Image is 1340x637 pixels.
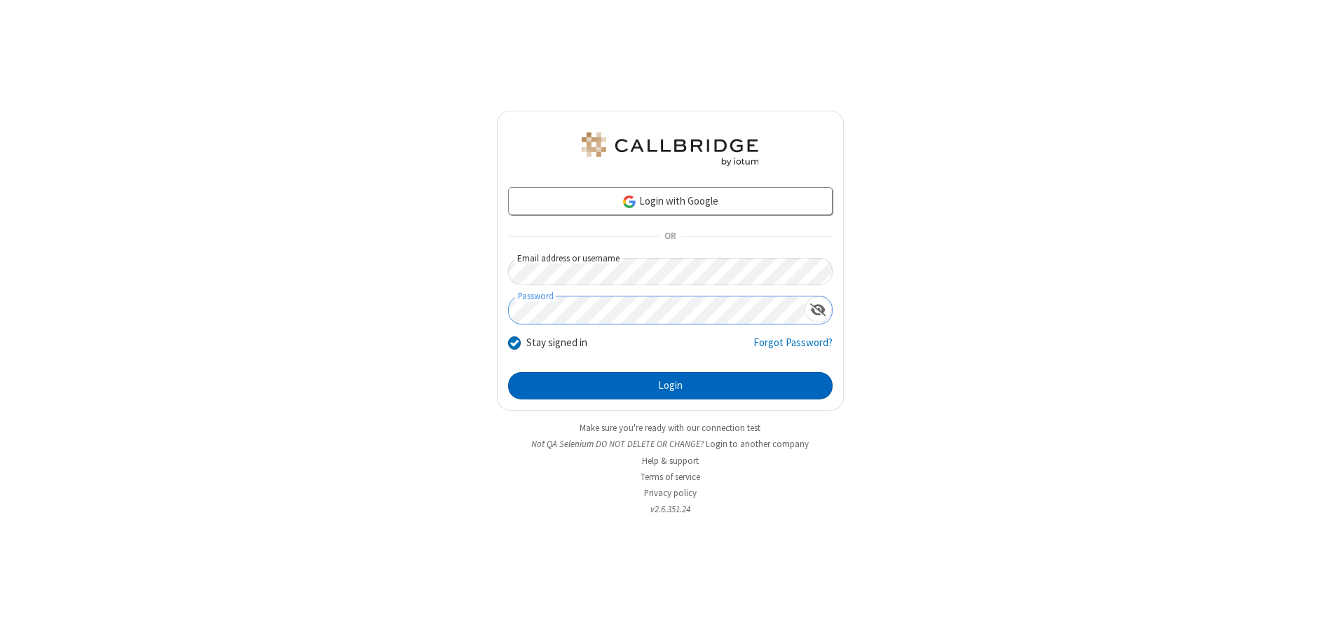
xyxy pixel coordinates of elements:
button: Login [508,372,833,400]
a: Login with Google [508,187,833,215]
div: Show password [805,296,832,322]
a: Forgot Password? [753,335,833,362]
button: Login to another company [706,437,809,451]
input: Password [509,296,805,324]
label: Stay signed in [526,335,587,351]
a: Terms of service [641,471,700,483]
li: v2.6.351.24 [497,502,844,516]
a: Help & support [642,455,699,467]
a: Privacy policy [644,487,697,499]
li: Not QA Selenium DO NOT DELETE OR CHANGE? [497,437,844,451]
img: google-icon.png [622,194,637,210]
input: Email address or username [508,258,833,285]
a: Make sure you're ready with our connection test [580,422,760,434]
img: QA Selenium DO NOT DELETE OR CHANGE [579,132,761,166]
span: OR [659,227,681,247]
